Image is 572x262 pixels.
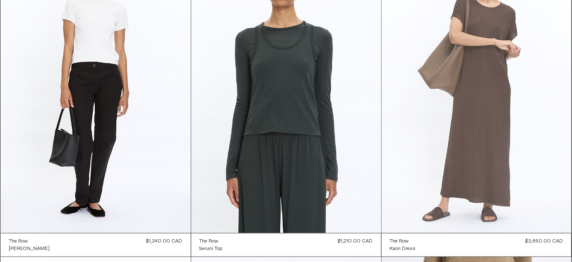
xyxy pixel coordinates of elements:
a: The Row [9,238,50,245]
a: [PERSON_NAME] [9,245,50,252]
div: $1,340.00 CAD [147,238,183,245]
a: Kaori Dress [390,245,416,252]
div: The Row [199,238,219,245]
a: Seruni Top [199,245,223,252]
div: $3,650.00 CAD [526,238,563,245]
div: $1,210.00 CAD [338,238,373,245]
div: The Row [9,238,28,245]
div: The Row [390,238,409,245]
a: The Row [199,238,223,245]
a: The Row [390,238,416,245]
